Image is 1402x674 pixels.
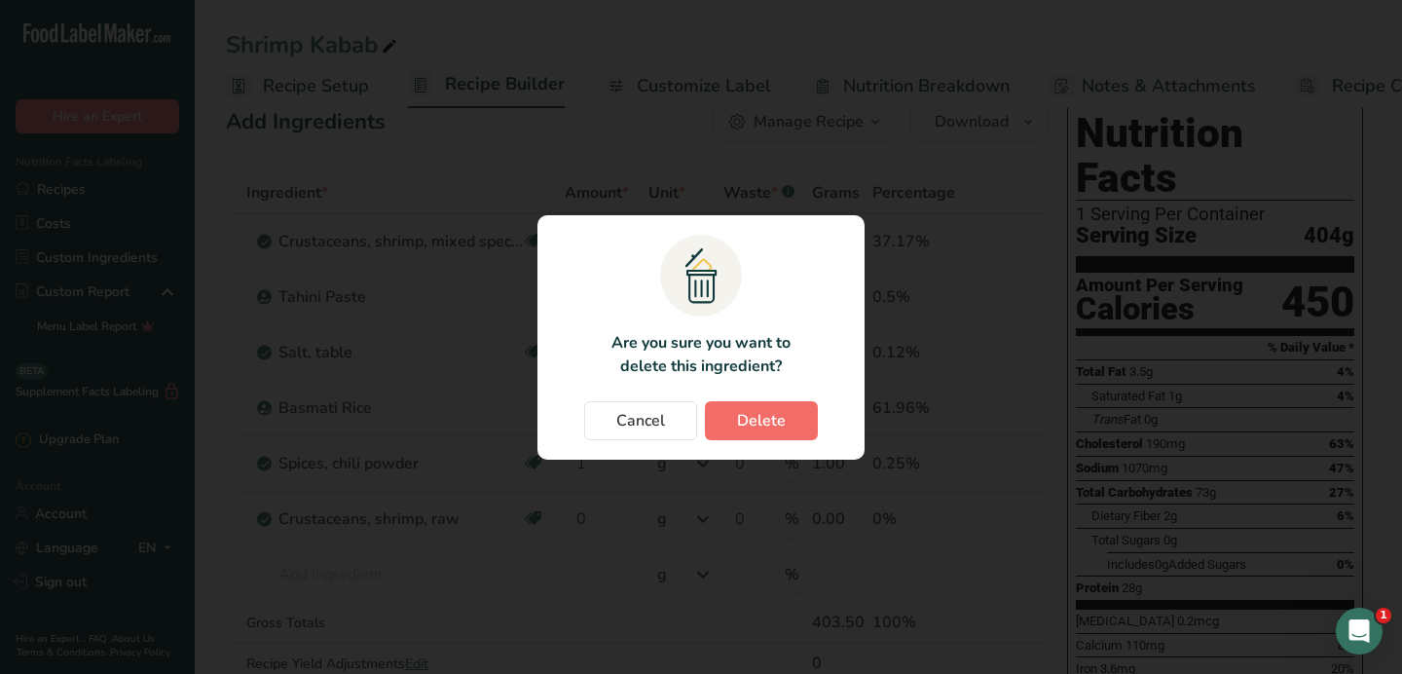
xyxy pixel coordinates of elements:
[600,331,801,378] p: Are you sure you want to delete this ingredient?
[737,409,786,432] span: Delete
[1336,608,1383,655] iframe: Intercom live chat
[616,409,665,432] span: Cancel
[1376,608,1391,623] span: 1
[584,401,697,440] button: Cancel
[705,401,818,440] button: Delete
